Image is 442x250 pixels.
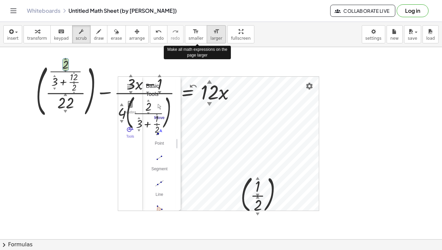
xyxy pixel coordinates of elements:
button: erase [107,25,126,43]
a: Whiteboards [27,7,60,14]
span: redo [171,36,180,41]
span: save [408,36,417,41]
span: insert [7,36,18,41]
div: ▲ [256,175,259,181]
button: keyboardkeypad [50,25,72,43]
div: Tools [119,135,141,144]
button: new [387,25,403,43]
div: Geometry [118,76,319,211]
i: keyboard [58,28,64,36]
span: new [390,36,399,41]
div: ▲ [158,73,161,78]
div: Make all math expressions on the page larger [164,46,231,59]
button: fullscreen [227,25,254,43]
span: scrub [76,36,87,41]
button: Line. Select two points or positions [146,178,173,202]
span: fullscreen [231,36,250,41]
button: Polygon. Select all vertices, then first vertex again [146,203,173,227]
button: transform [23,25,51,43]
span: settings [365,36,382,41]
button: draw [90,25,108,43]
canvas: Graphics View 1 [181,77,319,211]
span: keypad [54,36,69,41]
div: ▲ [207,78,212,85]
div: ▲ [53,74,56,78]
i: format_size [193,28,199,36]
div: ▲ [129,73,133,78]
div: ▲ [156,123,158,126]
button: Collaborate Live [330,5,395,17]
button: insert [3,25,22,43]
button: Settings [303,80,315,92]
div: ▼ [53,86,56,90]
div: ▲ [63,92,67,97]
button: undoundo [150,25,167,43]
button: Log in [397,4,429,17]
div: ▲ [138,115,140,119]
i: format_size [213,28,219,36]
button: Segment. Select two points or positions [146,152,173,176]
span: erase [111,36,122,41]
div: ▼ [256,192,259,198]
button: Toggle navigation [8,5,19,16]
div: ▼ [73,91,75,94]
button: redoredo [167,25,184,43]
div: Line [146,192,173,202]
span: Collaborate Live [336,8,390,14]
div: ▲ [147,98,150,102]
div: ▲ [73,71,75,74]
i: redo [172,28,179,36]
div: ▼ [156,133,158,136]
span: draw [94,36,104,41]
div: ▼ [138,128,140,132]
div: ▼ [63,108,67,114]
span: smaller [189,36,203,41]
div: ▼ [147,111,150,115]
span: larger [210,36,222,41]
div: ▲ [256,194,259,200]
button: settings [362,25,385,43]
button: scrub [72,25,91,43]
div: ▼ [73,80,75,83]
span: undo [154,36,164,41]
button: load [423,25,439,43]
div: ▼ [120,119,124,124]
div: ▼ [129,90,133,95]
div: ▲ [64,56,67,60]
div: Segment [146,167,173,176]
div: ▲ [156,113,158,116]
div: ▲ [120,102,124,107]
div: ▲ [73,81,75,84]
div: ▼ [156,122,158,125]
span: transform [27,36,47,41]
i: undo [155,28,162,36]
button: save [404,25,421,43]
span: load [426,36,435,41]
div: ▼ [256,211,259,216]
div: ▼ [207,100,212,107]
button: format_sizesmaller [185,25,207,43]
button: format_sizelarger [207,25,226,43]
div: ▼ [158,90,161,95]
div: Point [146,141,173,150]
button: Point. Select position or line, function, or curve [146,127,173,151]
span: arrange [129,36,145,41]
button: arrange [126,25,149,43]
div: ▼ [64,69,67,73]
